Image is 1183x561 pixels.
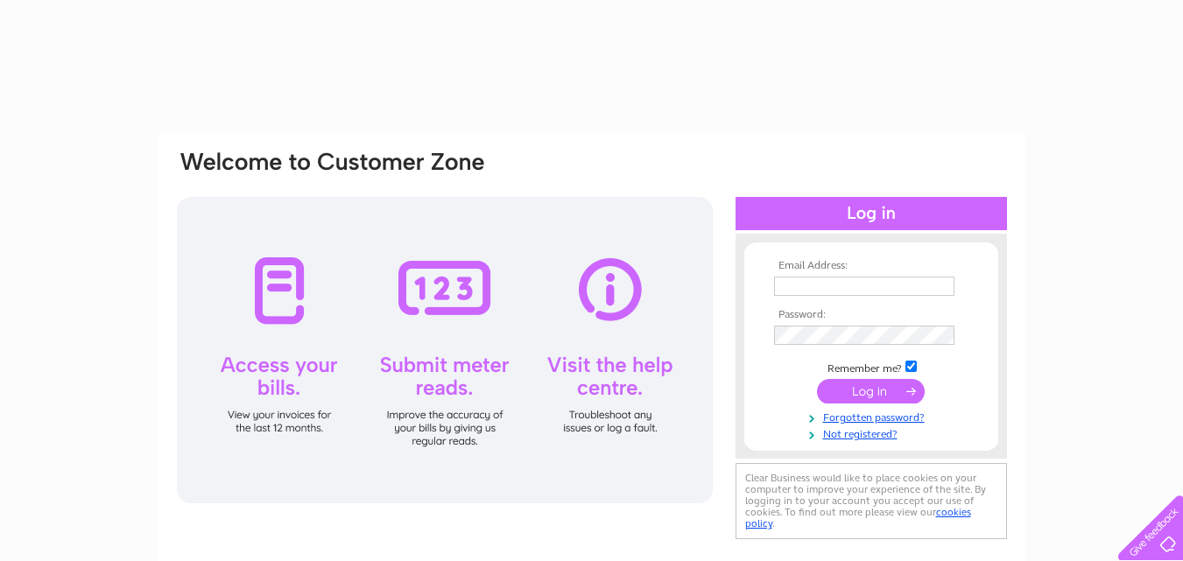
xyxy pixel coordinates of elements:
[745,506,971,529] a: cookies policy
[770,358,973,375] td: Remember me?
[774,408,973,424] a: Forgotten password?
[817,379,925,403] input: Submit
[774,424,973,441] a: Not registered?
[770,260,973,272] th: Email Address:
[736,463,1007,539] div: Clear Business would like to place cookies on your computer to improve your experience of the sit...
[770,309,973,321] th: Password:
